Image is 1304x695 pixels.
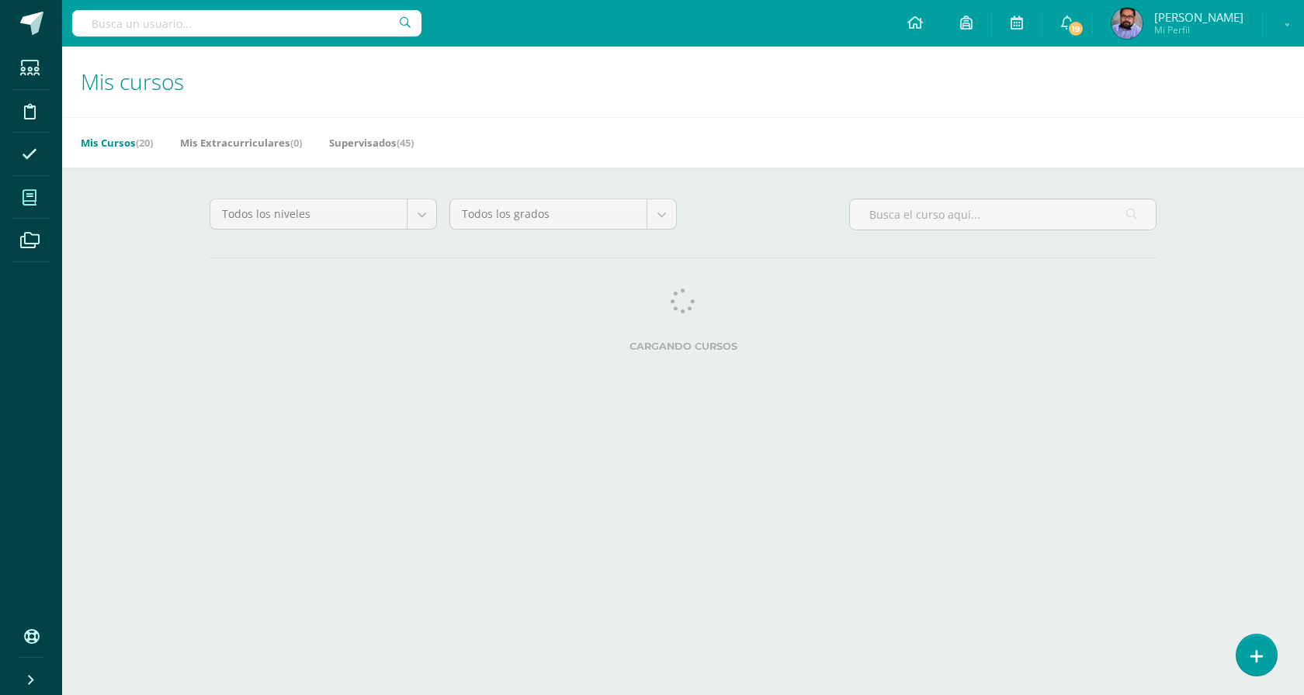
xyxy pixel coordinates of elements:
[1154,9,1243,25] span: [PERSON_NAME]
[462,199,635,229] span: Todos los grados
[81,67,184,96] span: Mis cursos
[329,130,414,155] a: Supervisados(45)
[290,136,302,150] span: (0)
[136,136,153,150] span: (20)
[210,341,1157,352] label: Cargando cursos
[450,199,676,229] a: Todos los grados
[222,199,395,229] span: Todos los niveles
[81,130,153,155] a: Mis Cursos(20)
[72,10,421,36] input: Busca un usuario...
[210,199,436,229] a: Todos los niveles
[397,136,414,150] span: (45)
[180,130,302,155] a: Mis Extracurriculares(0)
[850,199,1156,230] input: Busca el curso aquí...
[1112,8,1143,39] img: 7c3d6755148f85b195babec4e2a345e8.png
[1067,20,1084,37] span: 19
[1154,23,1243,36] span: Mi Perfil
